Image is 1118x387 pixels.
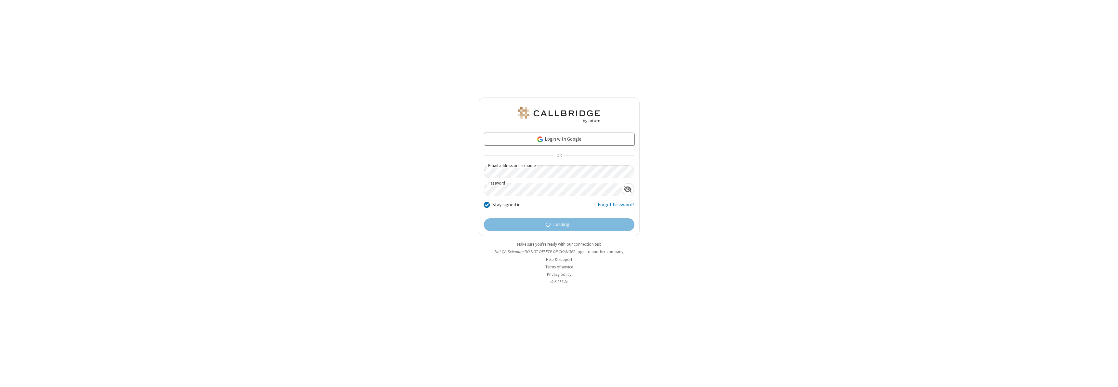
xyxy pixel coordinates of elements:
[621,183,634,195] div: Show password
[598,201,634,213] a: Forgot Password?
[546,257,572,262] a: Help & support
[517,241,601,247] a: Make sure you're ready with our connection test
[479,249,640,255] li: Not QA Selenium DO NOT DELETE OR CHANGE?
[484,165,634,178] input: Email address or username
[479,279,640,285] li: v2.6.353.8b
[576,249,623,255] button: Login to another company
[553,221,572,228] span: Loading...
[537,136,544,143] img: google-icon.png
[545,264,573,270] a: Terms of service
[547,272,571,277] a: Privacy policy
[1102,370,1113,382] iframe: Chat
[484,183,621,196] input: Password
[484,218,634,231] button: Loading...
[517,107,601,123] img: QA Selenium DO NOT DELETE OR CHANGE
[554,151,564,160] span: OR
[492,201,521,209] label: Stay signed in
[484,133,634,146] a: Login with Google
